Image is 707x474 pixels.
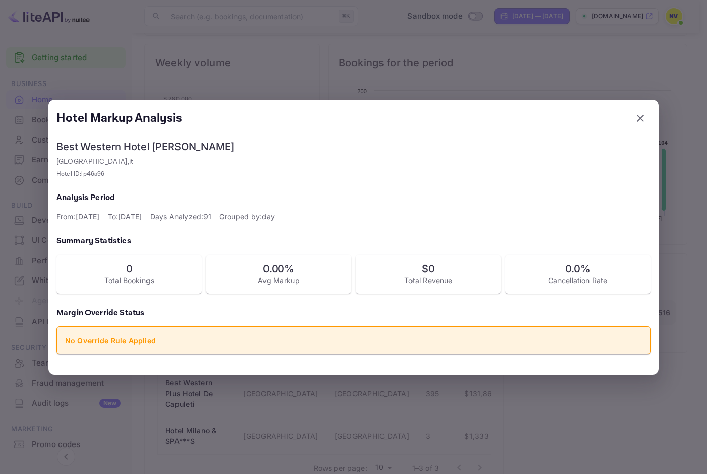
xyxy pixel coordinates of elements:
p: No Override Rule Applied [65,335,642,346]
p: To: [DATE] [108,211,142,222]
h6: Best Western Hotel [PERSON_NAME] [56,141,651,153]
h6: 0.00 % [214,263,343,275]
h6: Summary Statistics [56,234,651,248]
h6: $ 0 [364,263,493,275]
h6: Analysis Period [56,191,651,205]
p: Hotel ID: lp46a96 [56,170,651,179]
p: Days Analyzed: 91 [150,211,211,222]
h6: Margin Override Status [56,306,651,320]
p: [GEOGRAPHIC_DATA] , it [56,157,651,168]
p: Total Revenue [364,275,493,286]
h6: 0.0 % [513,263,642,275]
p: Grouped by: day [219,211,275,222]
p: Total Bookings [65,275,194,286]
p: From: [DATE] [56,211,100,222]
h6: 0 [65,263,194,275]
h5: Hotel Markup Analysis [56,110,182,126]
p: Avg Markup [214,275,343,286]
p: Cancellation Rate [513,275,642,286]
